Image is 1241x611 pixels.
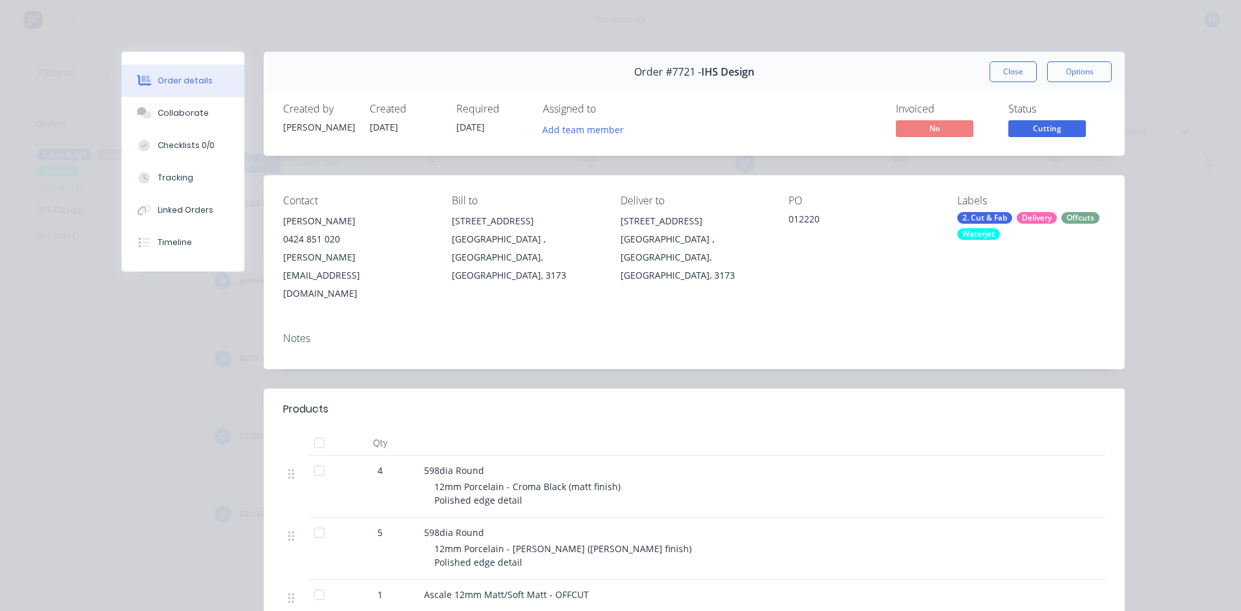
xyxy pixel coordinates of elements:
[122,194,244,226] button: Linked Orders
[122,162,244,194] button: Tracking
[370,121,398,133] span: [DATE]
[543,103,672,115] div: Assigned to
[434,542,692,568] span: 12mm Porcelain - [PERSON_NAME] ([PERSON_NAME] finish) Polished edge detail
[377,526,383,539] span: 5
[452,230,600,284] div: [GEOGRAPHIC_DATA] , [GEOGRAPHIC_DATA], [GEOGRAPHIC_DATA], 3173
[341,430,419,456] div: Qty
[452,195,600,207] div: Bill to
[424,588,589,601] span: Ascale 12mm Matt/Soft Matt - OFFCUT
[452,212,600,230] div: [STREET_ADDRESS]
[283,332,1105,345] div: Notes
[1061,212,1099,224] div: Offcuts
[536,120,631,138] button: Add team member
[789,212,937,230] div: 012220
[452,212,600,284] div: [STREET_ADDRESS][GEOGRAPHIC_DATA] , [GEOGRAPHIC_DATA], [GEOGRAPHIC_DATA], 3173
[634,66,701,78] span: Order #7721 -
[283,248,431,303] div: [PERSON_NAME][EMAIL_ADDRESS][DOMAIN_NAME]
[620,195,769,207] div: Deliver to
[990,61,1037,82] button: Close
[377,464,383,477] span: 4
[283,212,431,303] div: [PERSON_NAME]0424 851 020[PERSON_NAME][EMAIL_ADDRESS][DOMAIN_NAME]
[896,103,993,115] div: Invoiced
[283,230,431,248] div: 0424 851 020
[377,588,383,601] span: 1
[789,195,937,207] div: PO
[1008,120,1086,140] button: Cutting
[424,464,484,477] span: 598dia Round
[1047,61,1112,82] button: Options
[543,120,631,138] button: Add team member
[456,121,485,133] span: [DATE]
[701,66,754,78] span: IHS Design
[1008,120,1086,136] span: Cutting
[283,195,431,207] div: Contact
[283,402,328,417] div: Products
[957,212,1012,224] div: 2. Cut & Fab
[158,107,209,119] div: Collaborate
[1008,103,1105,115] div: Status
[122,65,244,97] button: Order details
[620,230,769,284] div: [GEOGRAPHIC_DATA] , [GEOGRAPHIC_DATA], [GEOGRAPHIC_DATA], 3173
[122,97,244,129] button: Collaborate
[370,103,441,115] div: Created
[158,237,192,248] div: Timeline
[434,480,620,506] span: 12mm Porcelain - Croma Black (matt finish) Polished edge detail
[158,172,193,184] div: Tracking
[283,120,354,134] div: [PERSON_NAME]
[1017,212,1057,224] div: Delivery
[957,228,1000,240] div: Waterjet
[122,129,244,162] button: Checklists 0/0
[620,212,769,230] div: [STREET_ADDRESS]
[122,226,244,259] button: Timeline
[283,103,354,115] div: Created by
[283,212,431,230] div: [PERSON_NAME]
[620,212,769,284] div: [STREET_ADDRESS][GEOGRAPHIC_DATA] , [GEOGRAPHIC_DATA], [GEOGRAPHIC_DATA], 3173
[957,195,1105,207] div: Labels
[158,75,213,87] div: Order details
[424,526,484,539] span: 598dia Round
[456,103,527,115] div: Required
[158,140,215,151] div: Checklists 0/0
[158,204,213,216] div: Linked Orders
[896,120,973,136] span: No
